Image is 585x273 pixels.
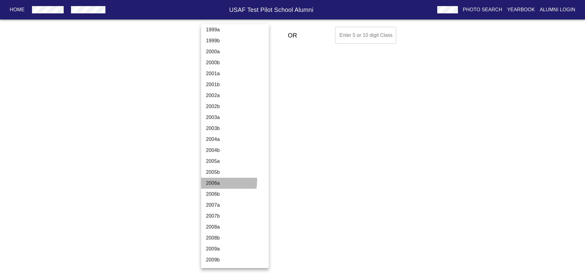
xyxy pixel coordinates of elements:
[201,24,273,35] li: 1999a
[201,134,273,145] li: 2004a
[201,178,273,189] li: 2006a
[201,68,273,79] li: 2001a
[201,46,273,57] li: 2000a
[201,189,273,200] li: 2006b
[201,167,273,178] li: 2005b
[201,233,273,243] li: 2008b
[201,254,273,265] li: 2009b
[201,145,273,156] li: 2004b
[201,200,273,211] li: 2007a
[201,57,273,68] li: 2000b
[201,222,273,233] li: 2008a
[201,156,273,167] li: 2005a
[201,243,273,254] li: 2009a
[201,101,273,112] li: 2002b
[201,112,273,123] li: 2003a
[201,35,273,46] li: 1999b
[201,79,273,90] li: 2001b
[201,123,273,134] li: 2003b
[201,211,273,222] li: 2007b
[201,90,273,101] li: 2002a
